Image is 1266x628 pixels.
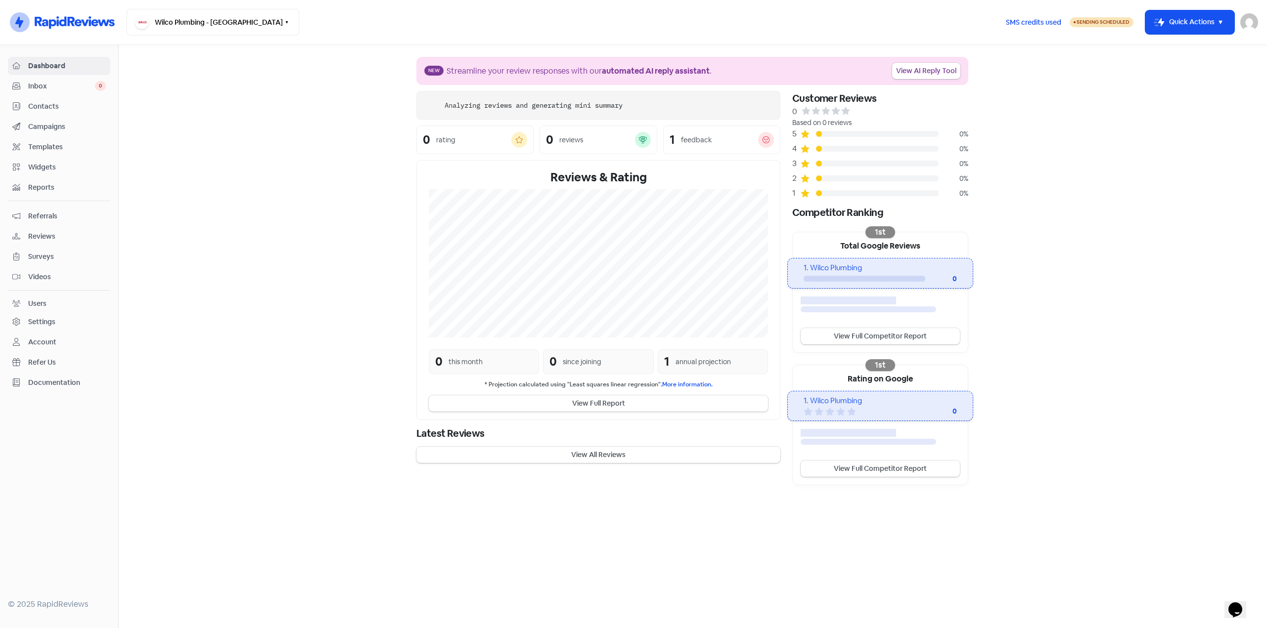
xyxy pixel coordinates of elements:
div: 1. Wilco Plumbing [804,262,956,274]
button: View Full Report [429,395,768,412]
div: Reviews & Rating [429,168,768,186]
a: Referrals [8,207,110,225]
a: Reviews [8,227,110,246]
a: Campaigns [8,118,110,136]
div: 1 [670,134,675,146]
div: Based on 0 reviews [792,118,968,128]
div: this month [449,357,483,367]
img: User [1240,13,1258,31]
div: 0% [939,173,968,184]
span: Sending Scheduled [1077,19,1130,25]
div: 0 [435,353,443,371]
div: 1 [664,353,670,371]
a: Contacts [8,97,110,116]
div: Rating on Google [793,365,968,391]
div: 1. Wilco Plumbing [804,395,956,407]
div: Competitor Ranking [792,205,968,220]
div: 2 [792,172,800,184]
button: View All Reviews [416,447,780,463]
a: Dashboard [8,57,110,75]
div: 4 [792,143,800,155]
a: 0rating [416,126,534,154]
span: Reports [28,182,106,193]
div: since joining [563,357,601,367]
div: reviews [559,135,583,145]
div: 5 [792,128,800,140]
div: © 2025 RapidReviews [8,598,110,610]
a: Surveys [8,248,110,266]
a: 1feedback [663,126,780,154]
button: Quick Actions [1145,10,1234,34]
a: SMS credits used [997,16,1070,27]
div: 0% [939,129,968,139]
iframe: chat widget [1224,588,1256,618]
span: Refer Us [28,357,106,368]
div: Total Google Reviews [793,232,968,258]
div: rating [436,135,455,145]
span: Reviews [28,231,106,242]
span: Templates [28,142,106,152]
a: Settings [8,313,110,331]
a: 0reviews [540,126,657,154]
a: View Full Competitor Report [801,461,960,477]
div: 1st [865,226,895,238]
div: 0 [917,406,957,417]
a: View AI Reply Tool [892,63,960,79]
div: 0 [792,106,797,118]
span: Widgets [28,162,106,172]
div: 0% [939,144,968,154]
a: Widgets [8,158,110,176]
div: 0% [939,159,968,169]
div: 1 [792,187,800,199]
div: Analyzing reviews and generating mini summary [445,100,623,111]
a: Refer Us [8,353,110,372]
small: * Projection calculated using "Least squares linear regression". [429,380,768,389]
div: 0 [423,134,430,146]
div: Customer Reviews [792,91,968,106]
a: Inbox 0 [8,77,110,95]
a: Account [8,333,110,351]
span: Campaigns [28,122,106,132]
span: Dashboard [28,61,106,71]
a: Users [8,294,110,313]
div: 1st [865,359,895,371]
div: 0% [939,188,968,199]
a: Videos [8,268,110,286]
div: 0 [546,134,553,146]
div: 0 [925,274,957,284]
a: Documentation [8,374,110,392]
span: Documentation [28,377,106,388]
div: Account [28,337,56,347]
div: Latest Reviews [416,426,780,441]
div: 0 [549,353,557,371]
a: View Full Competitor Report [801,328,960,344]
div: Settings [28,317,55,327]
a: Sending Scheduled [1070,16,1133,28]
a: More information. [662,380,713,388]
div: annual projection [676,357,731,367]
span: Referrals [28,211,106,221]
div: Streamline your review responses with our . [447,65,712,77]
a: Templates [8,138,110,156]
span: New [424,66,444,76]
span: SMS credits used [1006,17,1061,28]
span: 0 [95,81,106,91]
div: Users [28,298,46,309]
span: Inbox [28,81,95,91]
b: automated AI reply assistant [602,66,710,76]
span: Videos [28,272,106,282]
div: feedback [681,135,712,145]
span: Contacts [28,101,106,112]
span: Surveys [28,251,106,262]
button: Wilco Plumbing - [GEOGRAPHIC_DATA] [127,9,299,36]
div: 3 [792,158,800,169]
a: Reports [8,178,110,197]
